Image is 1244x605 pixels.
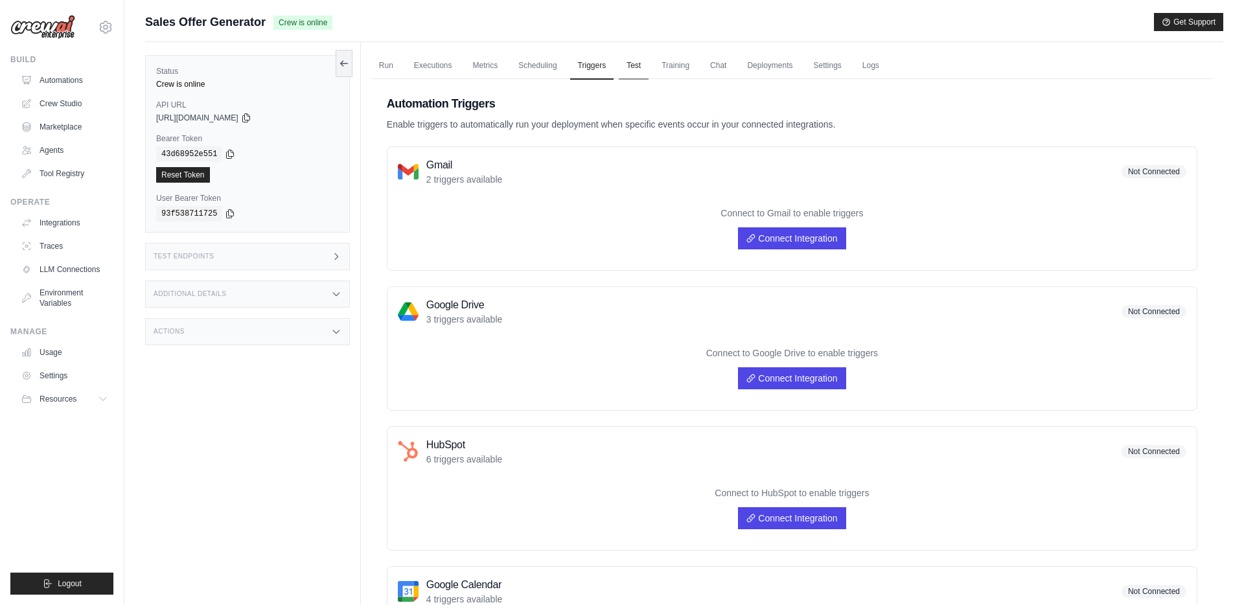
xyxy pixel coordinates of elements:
[855,52,887,80] a: Logs
[1154,13,1223,31] button: Get Support
[398,486,1186,499] p: Connect to HubSpot to enable triggers
[16,259,113,280] a: LLM Connections
[16,212,113,233] a: Integrations
[156,206,222,222] code: 93f538711725
[426,313,503,326] p: 3 triggers available
[156,146,222,162] code: 43d68952e551
[426,437,503,453] h3: HubSpot
[156,167,210,183] a: Reset Token
[511,52,564,80] a: Scheduling
[10,573,113,595] button: Logout
[619,52,649,80] a: Test
[702,52,734,80] a: Chat
[398,581,419,602] img: Google Calendar
[398,161,419,182] img: Gmail
[16,389,113,409] button: Resources
[1122,305,1186,318] span: Not Connected
[16,342,113,363] a: Usage
[16,163,113,184] a: Tool Registry
[273,16,332,30] span: Crew is online
[16,365,113,386] a: Settings
[10,54,113,65] div: Build
[805,52,849,80] a: Settings
[738,367,846,389] a: Connect Integration
[387,118,1197,131] p: Enable triggers to automatically run your deployment when specific events occur in your connected...
[398,347,1186,360] p: Connect to Google Drive to enable triggers
[154,290,226,298] h3: Additional Details
[156,133,339,144] label: Bearer Token
[387,95,1197,113] h2: Automation Triggers
[426,577,503,593] h3: Google Calendar
[406,52,460,80] a: Executions
[16,93,113,114] a: Crew Studio
[426,173,503,186] p: 2 triggers available
[738,227,846,249] a: Connect Integration
[426,453,503,466] p: 6 triggers available
[16,70,113,91] a: Automations
[1122,585,1186,598] span: Not Connected
[371,52,401,80] a: Run
[16,117,113,137] a: Marketplace
[156,193,339,203] label: User Bearer Token
[156,113,238,123] span: [URL][DOMAIN_NAME]
[154,328,185,336] h3: Actions
[40,394,76,404] span: Resources
[16,236,113,257] a: Traces
[16,140,113,161] a: Agents
[1179,543,1244,605] iframe: Chat Widget
[58,578,82,589] span: Logout
[16,282,113,314] a: Environment Variables
[10,197,113,207] div: Operate
[1122,445,1186,458] span: Not Connected
[398,207,1186,220] p: Connect to Gmail to enable triggers
[654,52,697,80] a: Training
[156,66,339,76] label: Status
[738,507,846,529] a: Connect Integration
[10,326,113,337] div: Manage
[426,297,503,313] h3: Google Drive
[154,253,214,260] h3: Test Endpoints
[10,15,75,40] img: Logo
[739,52,800,80] a: Deployments
[398,441,419,462] img: HubSpot
[156,79,339,89] div: Crew is online
[156,100,339,110] label: API URL
[570,52,614,80] a: Triggers
[465,52,506,80] a: Metrics
[145,13,266,31] span: Sales Offer Generator
[1122,165,1186,178] span: Not Connected
[426,157,503,173] h3: Gmail
[398,301,419,322] img: Google Drive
